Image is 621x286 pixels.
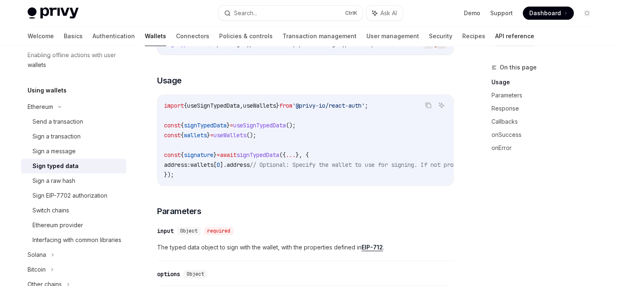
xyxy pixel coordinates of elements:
span: Ctrl K [345,10,357,16]
button: Toggle dark mode [580,7,593,20]
a: User management [366,26,419,46]
span: useSignTypedData [233,122,286,129]
span: }); [164,171,174,178]
a: Ethereum provider [21,218,126,233]
a: Recipes [462,26,485,46]
a: Wallets [145,26,166,46]
div: Ethereum provider [32,220,83,230]
span: { [184,102,187,109]
div: Bitcoin [28,265,46,274]
a: Switch chains [21,203,126,218]
span: } [213,151,217,159]
a: Welcome [28,26,54,46]
span: = [217,151,220,159]
span: Dashboard [529,9,561,17]
a: Policies & controls [219,26,273,46]
div: Search... [234,8,257,18]
span: Object [187,271,204,277]
span: address: [164,161,190,168]
span: ]. [220,161,227,168]
a: Response [491,102,600,115]
span: { [181,131,184,139]
a: Usage [491,76,600,89]
a: Connectors [176,26,209,46]
a: Security [429,26,452,46]
div: Sign EIP-7702 authorization [32,191,107,201]
a: API reference [495,26,534,46]
span: ({ [279,151,286,159]
a: Send a transaction [21,114,126,129]
span: wallets [184,131,207,139]
a: Sign EIP-7702 authorization [21,188,126,203]
div: Enabling offline actions with user wallets [28,50,121,70]
span: Parameters [157,205,201,217]
div: Interfacing with common libraries [32,235,121,245]
span: Usage [157,75,182,86]
span: } [207,131,210,139]
span: await [220,151,236,159]
div: Sign a raw hash [32,176,75,186]
a: Transaction management [283,26,357,46]
span: (); [246,131,256,139]
div: input [157,227,174,235]
a: Enabling offline actions with user wallets [21,48,126,72]
div: Switch chains [32,205,69,215]
span: wallets [190,161,213,168]
a: Callbacks [491,115,600,128]
span: { [181,151,184,159]
h5: Using wallets [28,85,67,95]
a: Sign a message [21,144,126,159]
a: Demo [464,9,480,17]
span: Object [180,228,197,234]
div: Send a transaction [32,117,83,127]
a: Dashboard [523,7,574,20]
span: signTypedData [184,122,227,129]
span: }, { [296,151,309,159]
div: Sign a message [32,146,76,156]
span: signTypedData [236,151,279,159]
button: Ask AI [366,6,403,21]
button: Copy the contents from the code block [423,100,433,111]
a: Support [490,9,513,17]
span: ; [365,102,368,109]
a: Authentication [93,26,135,46]
span: 0 [217,161,220,168]
span: const [164,122,181,129]
a: Interfacing with common libraries [21,233,126,247]
span: , [240,102,243,109]
span: ... [286,151,296,159]
a: Basics [64,26,83,46]
span: (); [286,122,296,129]
a: Sign a transaction [21,129,126,144]
div: Ethereum [28,102,53,112]
a: onSuccess [491,128,600,141]
button: Search...CtrlK [218,6,362,21]
span: const [164,151,181,159]
span: useWallets [243,102,276,109]
span: from [279,102,292,109]
img: light logo [28,7,79,19]
div: Solana [28,250,46,260]
span: Ask AI [380,9,397,17]
a: onError [491,141,600,155]
button: Ask AI [436,100,447,111]
div: Sign typed data [32,161,79,171]
span: import [164,102,184,109]
span: useWallets [213,131,246,139]
span: } [276,102,279,109]
span: [ [213,161,217,168]
span: } [227,122,230,129]
span: '@privy-io/react-auth' [292,102,365,109]
span: const [164,131,181,139]
a: Sign typed data [21,159,126,173]
span: useSignTypedData [187,102,240,109]
span: = [230,122,233,129]
span: { [181,122,184,129]
span: The typed data object to sign with the wallet, with the properties defined in . [157,242,454,252]
div: options [157,270,180,278]
div: required [204,227,234,235]
a: Parameters [491,89,600,102]
span: On this page [500,62,537,72]
span: = [210,131,213,139]
span: // Optional: Specify the wallet to use for signing. If not provided, the first wallet will be used. [250,161,575,168]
